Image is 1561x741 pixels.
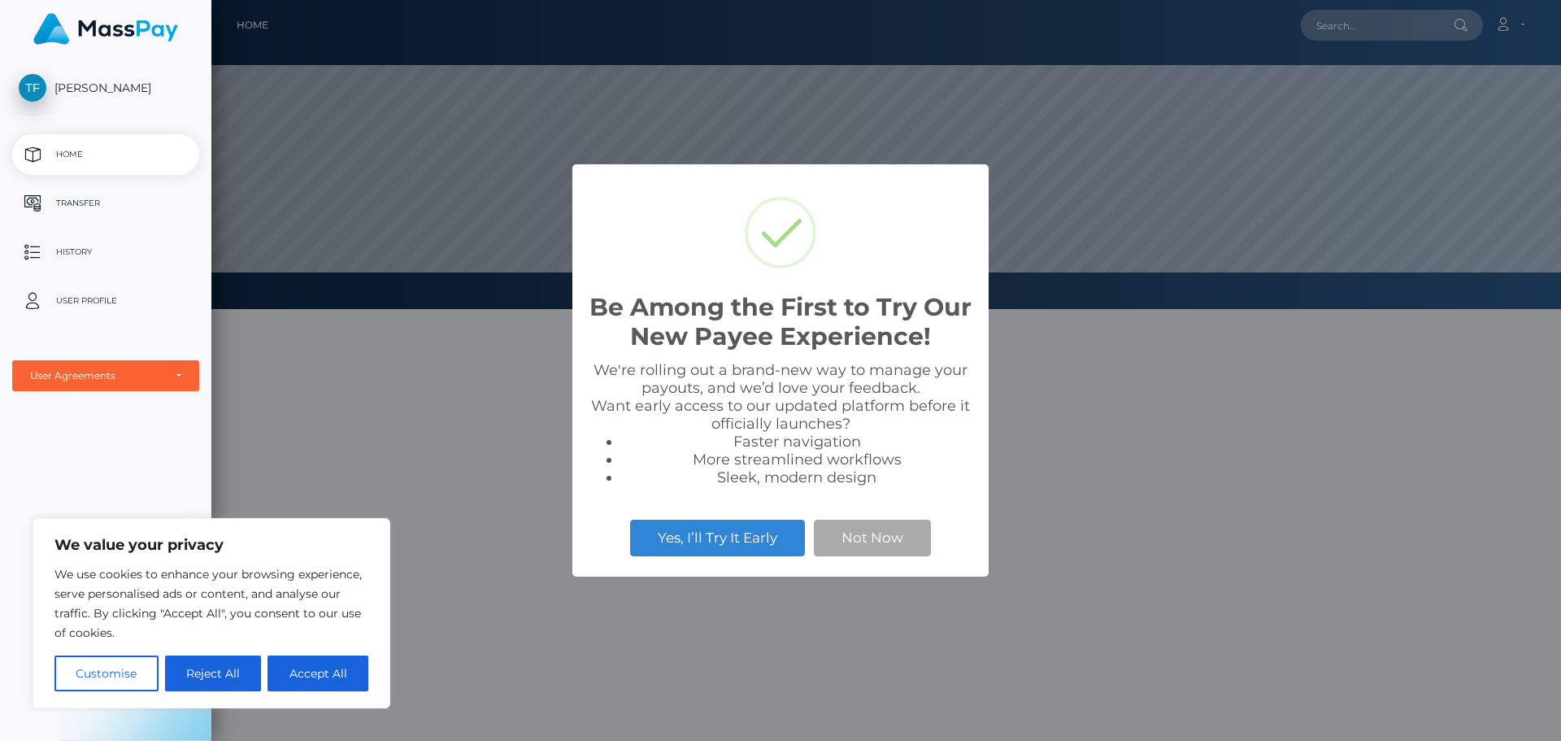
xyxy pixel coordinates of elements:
p: We use cookies to enhance your browsing experience, serve personalised ads or content, and analys... [54,564,368,643]
button: Reject All [165,656,262,691]
span: [PERSON_NAME] [12,81,199,95]
p: Home [19,142,193,167]
button: User Agreements [12,360,199,391]
p: History [19,240,193,264]
div: We value your privacy [33,518,390,708]
button: Accept All [267,656,368,691]
button: Customise [54,656,159,691]
p: User Profile [19,289,193,313]
div: We're rolling out a brand-new way to manage your payouts, and we’d love your feedback. Want early... [589,361,972,486]
h2: Be Among the First to Try Our New Payee Experience! [589,293,972,351]
li: Sleek, modern design [621,469,972,486]
button: Not Now [814,520,931,556]
p: We value your privacy [54,535,368,555]
li: More streamlined workflows [621,451,972,469]
img: MassPay [33,13,178,45]
p: Transfer [19,191,193,216]
button: Yes, I’ll Try It Early [630,520,805,556]
li: Faster navigation [621,433,972,451]
div: User Agreements [30,369,163,382]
